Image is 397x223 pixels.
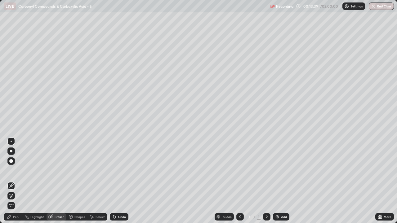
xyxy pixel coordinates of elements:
div: Highlight [30,215,44,218]
div: Eraser [55,215,64,218]
p: Recording [276,4,293,9]
p: Settings [350,5,363,8]
div: Add [281,215,287,218]
img: recording.375f2c34.svg [270,4,275,9]
div: Undo [118,215,126,218]
img: class-settings-icons [344,4,349,9]
img: add-slide-button [275,214,280,219]
div: Pen [13,215,19,218]
p: LIVE [6,4,14,9]
p: Carbonyl Compounds & Carboxylic Acid - 5 [18,4,92,9]
span: Erase all [8,204,15,208]
img: end-class-cross [371,4,376,9]
div: More [384,215,391,218]
div: Slides [223,215,231,218]
div: / [254,215,256,219]
div: Select [96,215,105,218]
div: Shapes [74,215,85,218]
button: End Class [369,2,394,10]
div: 3 [246,215,252,219]
div: 3 [257,214,261,220]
